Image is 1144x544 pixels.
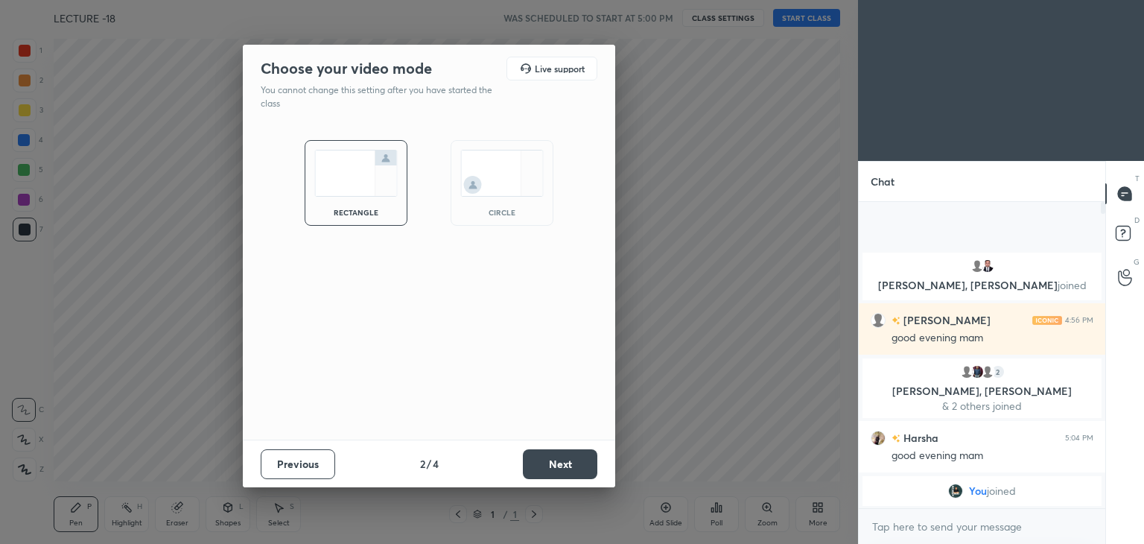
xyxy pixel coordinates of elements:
[261,83,502,110] p: You cannot change this setting after you have started the class
[1032,316,1062,325] img: iconic-light.a09c19a4.png
[871,400,1093,412] p: & 2 others joined
[859,162,906,201] p: Chat
[420,456,425,472] h4: 2
[900,430,938,446] h6: Harsha
[1065,316,1093,325] div: 4:56 PM
[892,434,900,443] img: no-rating-badge.077c3623.svg
[970,364,985,379] img: ab8050b41fe8442bb1f30a5454b4894c.jpg
[969,485,987,497] span: You
[1058,278,1087,292] span: joined
[1134,256,1140,268] p: G
[987,485,1016,497] span: joined
[427,456,431,472] h4: /
[871,431,886,446] img: 9832847ba3b2486a8cd54b6f76efa876.jpg
[980,259,995,273] img: ead33140a09f4e2e9583eba08883fa7f.jpg
[261,449,335,479] button: Previous
[535,64,585,73] h5: Live support
[433,456,439,472] h4: 4
[892,449,1093,464] div: good evening mam
[970,259,985,273] img: default.png
[871,279,1093,291] p: [PERSON_NAME], [PERSON_NAME]
[871,385,1093,397] p: [PERSON_NAME], [PERSON_NAME]
[261,59,432,78] h2: Choose your video mode
[948,484,963,499] img: 16fc8399e35e4673a8d101a187aba7c3.jpg
[523,449,597,479] button: Next
[892,317,900,325] img: no-rating-badge.077c3623.svg
[980,364,995,379] img: default.png
[900,312,991,328] h6: [PERSON_NAME]
[472,209,532,216] div: circle
[959,364,974,379] img: default.png
[892,331,1093,346] div: good evening mam
[991,364,1005,379] div: 2
[460,150,544,197] img: circleScreenIcon.acc0effb.svg
[314,150,398,197] img: normalScreenIcon.ae25ed63.svg
[859,250,1105,509] div: grid
[326,209,386,216] div: rectangle
[1135,173,1140,184] p: T
[1134,215,1140,226] p: D
[1065,434,1093,443] div: 5:04 PM
[871,313,886,328] img: default.png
